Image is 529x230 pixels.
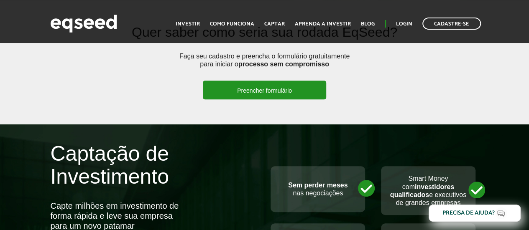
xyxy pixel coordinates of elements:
a: Blog [361,21,375,27]
img: EqSeed [50,13,117,35]
a: Captar [264,21,285,27]
p: nas negociações [279,181,357,197]
p: Faça seu cadastro e preencha o formulário gratuitamente para iniciar o [176,52,352,81]
a: Aprenda a investir [295,21,351,27]
a: Login [396,21,412,27]
a: Como funciona [210,21,254,27]
p: Smart Money com e executivos de grandes empresas [389,174,467,207]
a: Preencher formulário [203,81,326,99]
strong: processo sem compromisso [238,61,329,68]
strong: Sem perder meses [288,182,348,189]
h2: Captação de Investimento [50,142,258,201]
a: Cadastre-se [422,18,481,30]
a: Investir [176,21,200,27]
strong: investidores qualificados [390,183,454,198]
